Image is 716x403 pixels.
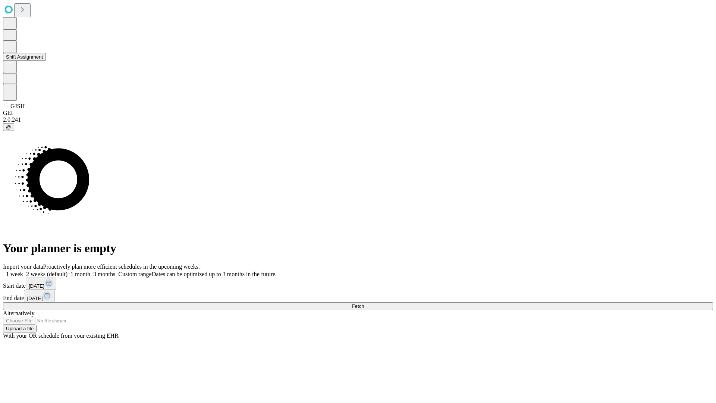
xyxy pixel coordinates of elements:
[24,290,54,302] button: [DATE]
[152,271,277,277] span: Dates can be optimized up to 3 months in the future.
[3,110,713,116] div: GEI
[3,278,713,290] div: Start date
[70,271,90,277] span: 1 month
[3,123,14,131] button: @
[3,116,713,123] div: 2.0.241
[93,271,115,277] span: 3 months
[352,303,364,309] span: Fetch
[3,332,119,339] span: With your OR schedule from your existing EHR
[3,290,713,302] div: End date
[3,53,46,61] button: Shift Assignment
[10,103,25,109] span: GJSH
[3,310,34,316] span: Alternatively
[3,302,713,310] button: Fetch
[26,271,67,277] span: 2 weeks (default)
[118,271,151,277] span: Custom range
[26,278,56,290] button: [DATE]
[3,263,43,270] span: Import your data
[6,271,23,277] span: 1 week
[3,325,37,332] button: Upload a file
[43,263,200,270] span: Proactively plan more efficient schedules in the upcoming weeks.
[27,296,43,301] span: [DATE]
[3,241,713,255] h1: Your planner is empty
[29,283,44,289] span: [DATE]
[6,124,11,130] span: @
